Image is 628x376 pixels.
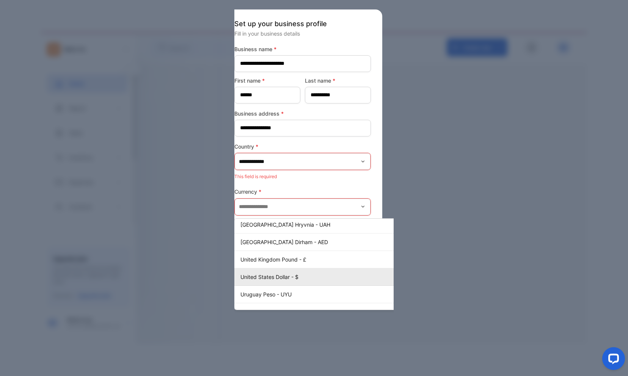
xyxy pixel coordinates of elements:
[234,19,371,29] p: Set up your business profile
[305,77,371,85] label: Last name
[596,344,628,376] iframe: LiveChat chat widget
[234,45,371,53] label: Business name
[234,110,371,117] label: Business address
[234,143,371,150] label: Country
[234,77,300,85] label: First name
[234,188,371,196] label: Currency
[240,238,423,246] p: [GEOGRAPHIC_DATA] Dirham - AED
[240,290,423,298] p: Uruguay Peso - UYU
[240,255,423,263] p: United Kingdom Pound - £
[234,30,371,38] p: Fill in your business details
[240,308,423,316] p: Uzbekistan Som - UZS
[240,273,423,281] p: United States Dollar - $
[234,172,371,182] p: This field is required
[240,221,423,229] p: [GEOGRAPHIC_DATA] Hryvnia - UAH
[234,217,371,227] p: This field is required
